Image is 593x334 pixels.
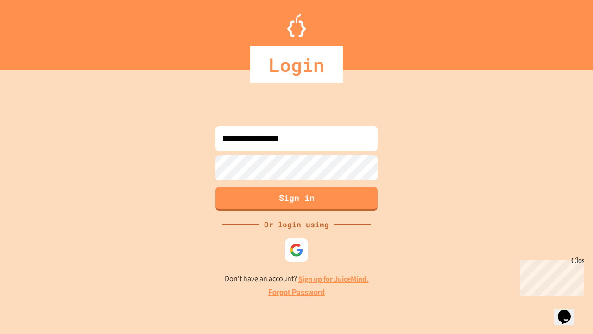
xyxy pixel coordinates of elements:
img: google-icon.svg [290,243,303,257]
iframe: chat widget [554,297,584,325]
div: Login [250,46,343,83]
div: Chat with us now!Close [4,4,64,59]
p: Don't have an account? [225,273,369,285]
iframe: chat widget [516,257,584,296]
img: Logo.svg [287,14,306,37]
button: Sign in [215,187,378,211]
div: Or login using [259,219,334,230]
a: Sign up for JuiceMind. [298,274,369,284]
a: Forgot Password [268,287,325,298]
